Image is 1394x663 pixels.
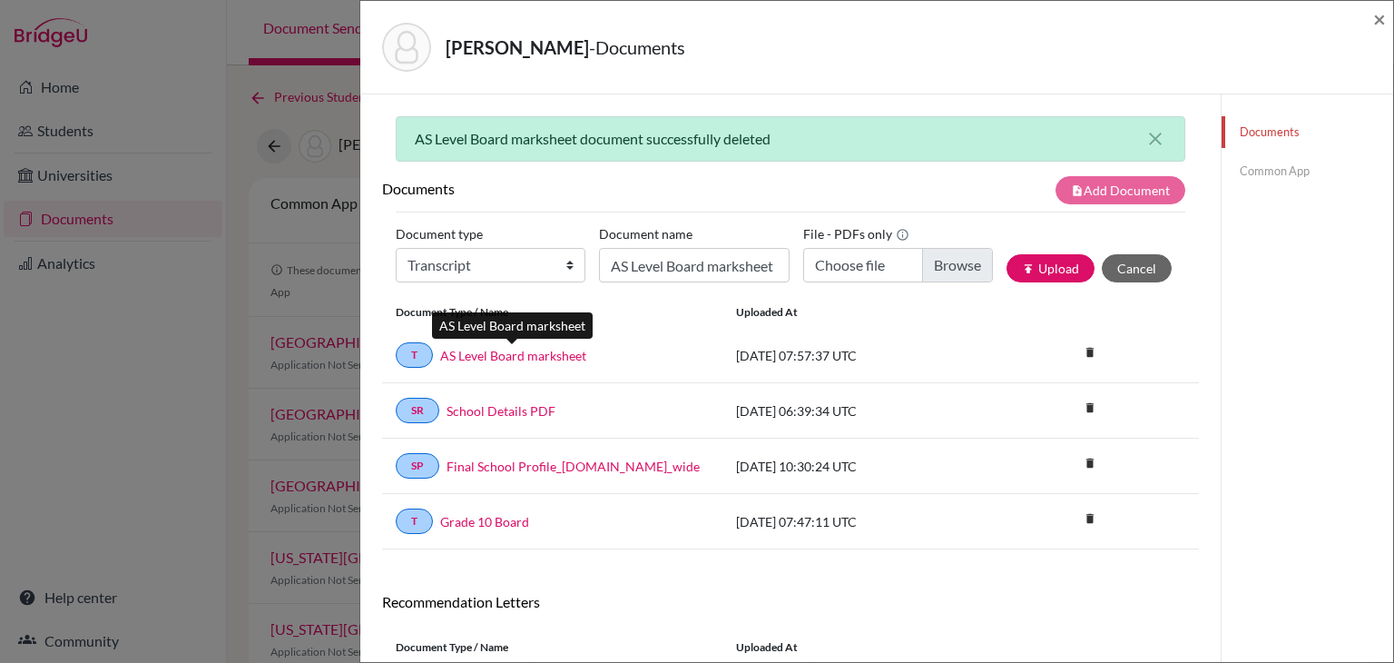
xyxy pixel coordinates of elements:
[396,342,433,368] a: T
[1222,116,1393,148] a: Documents
[1076,341,1104,366] a: delete
[1102,254,1172,282] button: Cancel
[1076,394,1104,421] i: delete
[396,509,433,534] a: T
[382,304,722,321] div: Document Type / Name
[1055,176,1185,204] button: note_addAdd Document
[446,36,589,58] strong: [PERSON_NAME]
[803,220,909,248] label: File - PDFs only
[1373,5,1386,32] span: ×
[1076,339,1104,366] i: delete
[396,398,439,423] a: SR
[432,312,593,339] div: AS Level Board marksheet
[722,346,995,365] div: [DATE] 07:57:37 UTC
[1076,452,1104,477] a: delete
[722,639,995,656] div: Uploaded at
[1071,184,1084,197] i: note_add
[1006,254,1095,282] button: publishUpload
[1076,450,1104,477] i: delete
[396,116,1185,162] div: AS Level Board marksheet document successfully deleted
[1022,262,1035,275] i: publish
[722,457,995,476] div: [DATE] 10:30:24 UTC
[440,512,529,531] a: Grade 10 Board
[1373,8,1386,30] button: Close
[382,639,722,656] div: Document Type / Name
[396,453,439,479] a: SP
[447,401,555,421] a: School Details PDF
[382,593,1199,610] h6: Recommendation Letters
[1076,508,1104,532] a: delete
[382,180,790,197] h6: Documents
[589,36,685,58] span: - Documents
[722,304,995,321] div: Uploaded at
[599,220,692,248] label: Document name
[396,220,483,248] label: Document type
[1076,397,1104,421] a: delete
[440,346,586,365] a: AS Level Board marksheet
[1222,155,1393,187] a: Common App
[722,512,995,531] div: [DATE] 07:47:11 UTC
[447,457,700,476] a: Final School Profile_[DOMAIN_NAME]_wide
[1144,128,1166,150] button: close
[1076,505,1104,532] i: delete
[722,401,995,421] div: [DATE] 06:39:34 UTC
